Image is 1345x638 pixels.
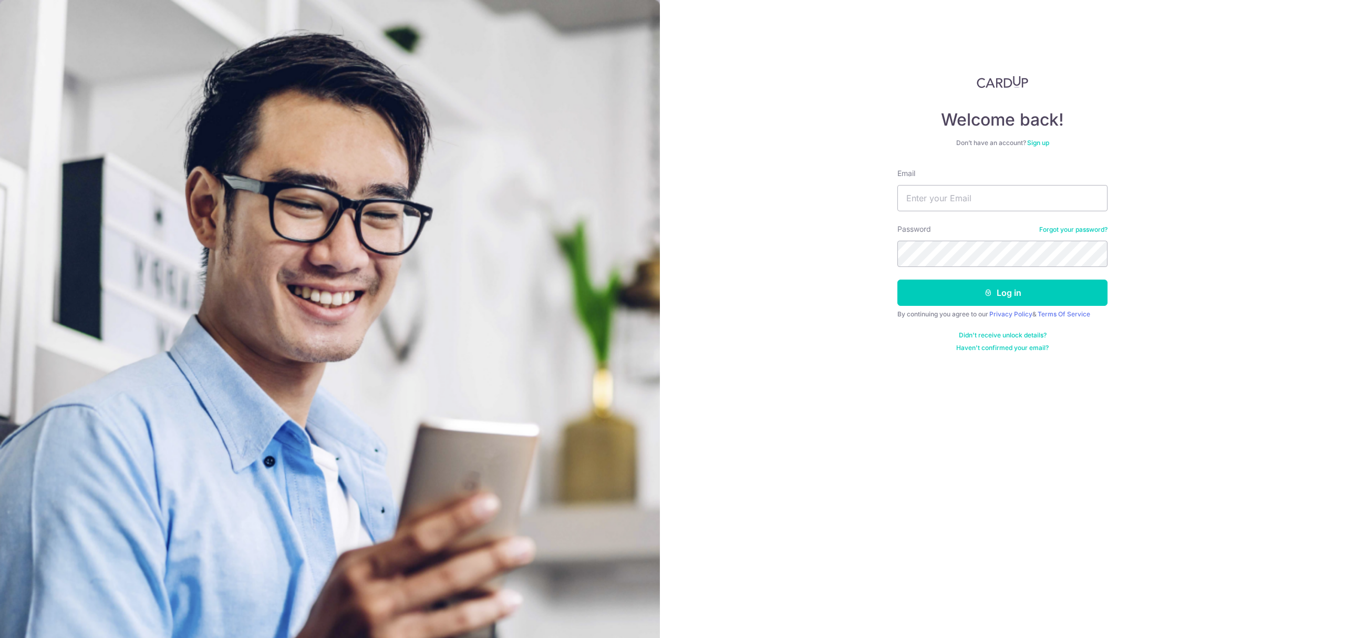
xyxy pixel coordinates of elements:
a: Sign up [1027,139,1049,147]
img: CardUp Logo [977,76,1028,88]
a: Forgot your password? [1039,225,1108,234]
div: Don’t have an account? [897,139,1108,147]
h4: Welcome back! [897,109,1108,130]
a: Haven't confirmed your email? [956,344,1049,352]
div: By continuing you agree to our & [897,310,1108,318]
label: Email [897,168,915,179]
input: Enter your Email [897,185,1108,211]
a: Privacy Policy [989,310,1032,318]
button: Log in [897,280,1108,306]
a: Terms Of Service [1038,310,1090,318]
label: Password [897,224,931,234]
a: Didn't receive unlock details? [959,331,1047,339]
